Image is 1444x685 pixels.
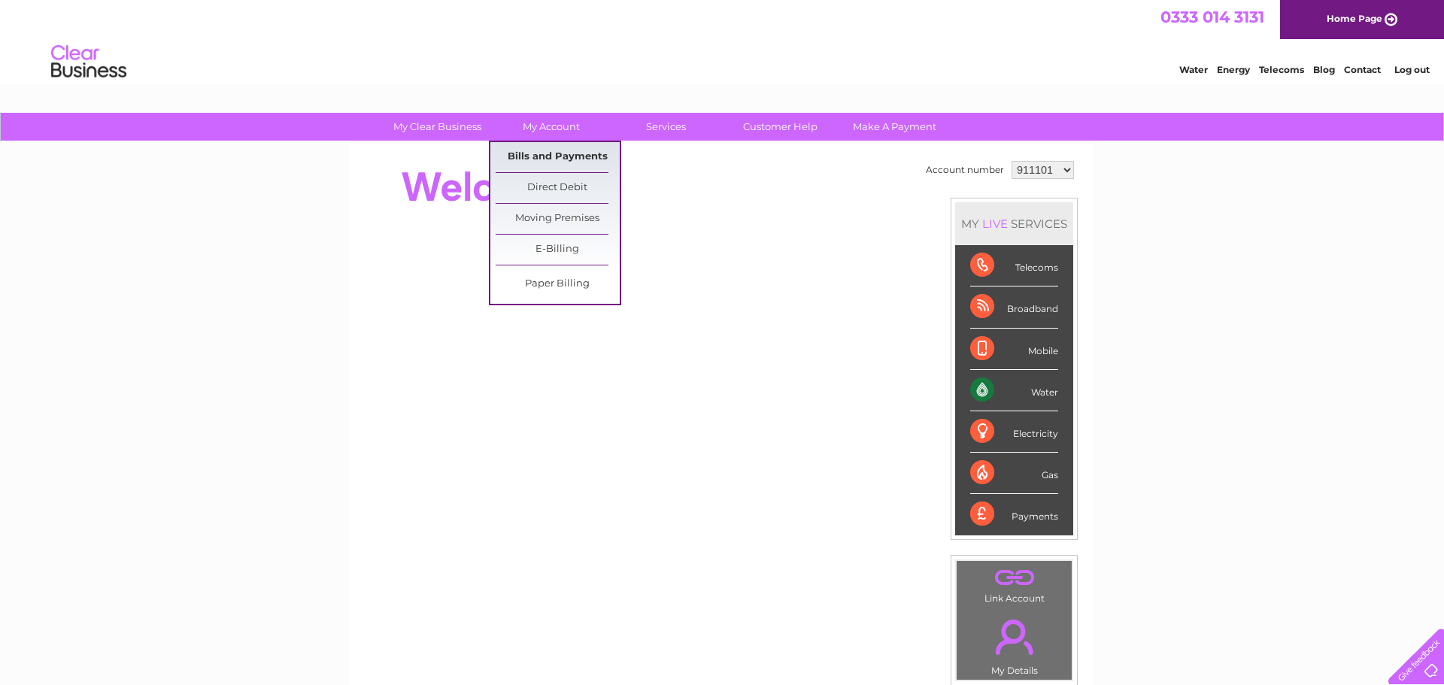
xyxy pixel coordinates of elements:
[1259,64,1304,75] a: Telecoms
[375,113,499,141] a: My Clear Business
[1344,64,1381,75] a: Contact
[368,8,1078,73] div: Clear Business is a trading name of Verastar Limited (registered in [GEOGRAPHIC_DATA] No. 3667643...
[1313,64,1335,75] a: Blog
[970,245,1058,286] div: Telecoms
[960,611,1068,663] a: .
[496,142,620,172] a: Bills and Payments
[496,204,620,234] a: Moving Premises
[604,113,728,141] a: Services
[960,565,1068,591] a: .
[496,269,620,299] a: Paper Billing
[1179,64,1208,75] a: Water
[1394,64,1430,75] a: Log out
[1217,64,1250,75] a: Energy
[490,113,614,141] a: My Account
[956,607,1072,680] td: My Details
[970,453,1058,494] div: Gas
[970,370,1058,411] div: Water
[50,39,127,85] img: logo.png
[970,286,1058,328] div: Broadband
[970,411,1058,453] div: Electricity
[833,113,957,141] a: Make A Payment
[496,173,620,203] a: Direct Debit
[956,560,1072,608] td: Link Account
[970,329,1058,370] div: Mobile
[979,217,1011,231] div: LIVE
[970,494,1058,535] div: Payments
[922,157,1008,183] td: Account number
[955,202,1073,245] div: MY SERVICES
[496,235,620,265] a: E-Billing
[718,113,842,141] a: Customer Help
[1160,8,1264,26] a: 0333 014 3131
